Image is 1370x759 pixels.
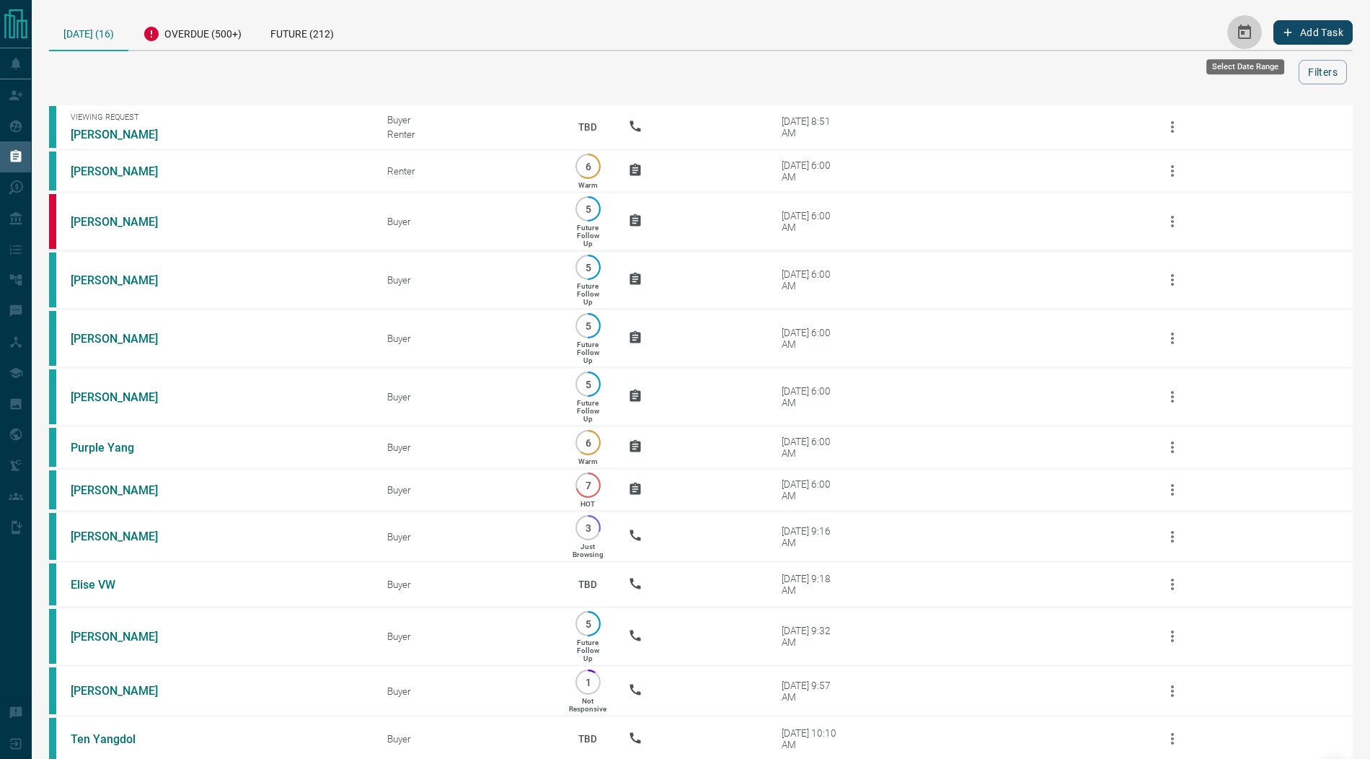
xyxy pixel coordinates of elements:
[583,262,593,273] p: 5
[71,530,179,543] a: [PERSON_NAME]
[387,274,547,286] div: Buyer
[577,224,599,247] p: Future Follow Up
[577,399,599,423] p: Future Follow Up
[782,625,843,648] div: [DATE] 9:32 AM
[569,697,606,713] p: Not Responsive
[71,164,179,178] a: [PERSON_NAME]
[387,442,547,453] div: Buyer
[71,215,179,229] a: [PERSON_NAME]
[49,253,56,307] div: condos.ca
[782,268,843,291] div: [DATE] 6:00 AM
[49,311,56,366] div: condos.ca
[71,630,179,644] a: [PERSON_NAME]
[49,194,56,249] div: property.ca
[49,609,56,664] div: condos.ca
[387,114,547,126] div: Buyer
[583,677,593,688] p: 1
[49,106,56,148] div: condos.ca
[782,525,843,548] div: [DATE] 9:16 AM
[782,573,843,596] div: [DATE] 9:18 AM
[71,113,366,122] span: Viewing Request
[583,379,593,390] p: 5
[49,14,128,51] div: [DATE] (16)
[128,14,256,50] div: Overdue (500+)
[782,727,843,750] div: [DATE] 10:10 AM
[782,115,843,139] div: [DATE] 8:51 AM
[387,391,547,403] div: Buyer
[782,680,843,703] div: [DATE] 9:57 AM
[256,14,348,50] div: Future (212)
[49,428,56,467] div: condos.ca
[71,578,179,592] a: Elise VW
[577,282,599,306] p: Future Follow Up
[569,719,606,758] p: TBD
[1227,15,1262,50] button: Select Date Range
[387,531,547,543] div: Buyer
[49,563,56,605] div: condos.ca
[71,441,179,455] a: Purple Yang
[1273,20,1353,45] button: Add Task
[577,639,599,662] p: Future Follow Up
[782,385,843,408] div: [DATE] 6:00 AM
[1299,60,1347,84] button: Filters
[49,513,56,560] div: condos.ca
[71,483,179,497] a: [PERSON_NAME]
[49,369,56,424] div: condos.ca
[583,320,593,331] p: 5
[387,165,547,177] div: Renter
[782,478,843,501] div: [DATE] 6:00 AM
[387,216,547,227] div: Buyer
[583,522,593,533] p: 3
[782,159,843,183] div: [DATE] 6:00 AM
[578,181,598,189] p: Warm
[583,618,593,629] p: 5
[71,684,179,698] a: [PERSON_NAME]
[49,667,56,714] div: condos.ca
[387,733,547,745] div: Buyer
[573,543,604,558] p: Just Browsing
[577,341,599,364] p: Future Follow Up
[71,390,179,404] a: [PERSON_NAME]
[578,457,598,465] p: Warm
[49,470,56,509] div: condos.ca
[583,161,593,172] p: 6
[71,732,179,746] a: Ten Yangdol
[387,631,547,642] div: Buyer
[782,436,843,459] div: [DATE] 6:00 AM
[387,579,547,590] div: Buyer
[782,327,843,350] div: [DATE] 6:00 AM
[580,500,595,508] p: HOT
[569,565,606,604] p: TBD
[583,203,593,214] p: 5
[782,210,843,233] div: [DATE] 6:00 AM
[387,484,547,496] div: Buyer
[387,128,547,140] div: Renter
[583,480,593,491] p: 7
[387,685,547,697] div: Buyer
[71,273,179,287] a: [PERSON_NAME]
[49,152,56,190] div: condos.ca
[583,437,593,448] p: 6
[387,333,547,344] div: Buyer
[71,128,179,141] a: [PERSON_NAME]
[1206,59,1284,74] div: Select Date Range
[71,332,179,346] a: [PERSON_NAME]
[569,108,606,146] p: TBD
